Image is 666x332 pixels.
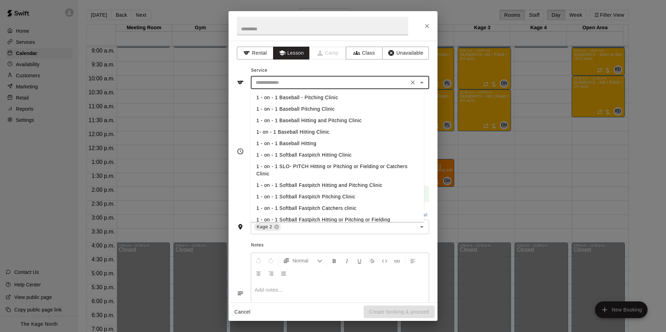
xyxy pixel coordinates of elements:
[265,254,277,267] button: Redo
[251,203,424,214] li: 1 - on - 1 Softball Fastpitch Catchers clinic
[251,115,424,126] li: 1 - on - 1 Baseball Hitting and Pitching Clinic
[391,254,403,267] button: Insert Link
[341,254,353,267] button: Format Italics
[382,47,429,60] button: Unavailable
[251,138,424,149] li: 1 - on - 1 Baseball Hitting
[280,254,325,267] button: Formatting Options
[379,254,390,267] button: Insert Code
[237,148,244,155] svg: Timing
[237,47,273,60] button: Rental
[265,267,277,279] button: Right Align
[346,47,382,60] button: Class
[251,214,424,226] li: 1 - on - 1 Softball Fastpitch Hitting or Pitching or Fielding
[231,306,254,318] button: Cancel
[273,47,310,60] button: Lesson
[417,222,427,232] button: Open
[328,254,340,267] button: Format Bold
[251,240,429,251] span: Notes
[366,254,378,267] button: Format Strikethrough
[251,68,268,73] span: Service
[251,161,424,180] li: 1 - on - 1 SLO- PITCH Hitting or Pitching or Fielding or Catchers Clinic
[251,92,424,103] li: 1 - on - 1 Baseball - Pitching Clinic
[253,254,264,267] button: Undo
[407,254,419,267] button: Left Align
[417,78,427,87] button: Close
[408,78,418,87] button: Clear
[310,47,346,60] span: Camps can only be created in the Services page
[278,267,289,279] button: Justify Align
[251,191,424,203] li: 1 - on - 1 Softball Fastpitch Pitching Clinic
[354,254,365,267] button: Format Underline
[251,126,424,138] li: 1- on - 1 Baseball Hitting Clinic
[251,180,424,191] li: 1 - on - 1 Softball Fastpitch Hitting and Pitching Clinic
[251,149,424,161] li: 1 - on - 1 Softball Fastpitch Hitting Clinic
[421,20,433,32] button: Close
[253,267,264,279] button: Center Align
[237,79,244,86] svg: Service
[237,290,244,297] svg: Notes
[237,223,244,230] svg: Rooms
[251,103,424,115] li: 1 - on - 1 Baseball Pitching Clinic
[254,223,281,231] div: Kage 2
[293,257,317,264] span: Normal
[254,223,275,230] span: Kage 2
